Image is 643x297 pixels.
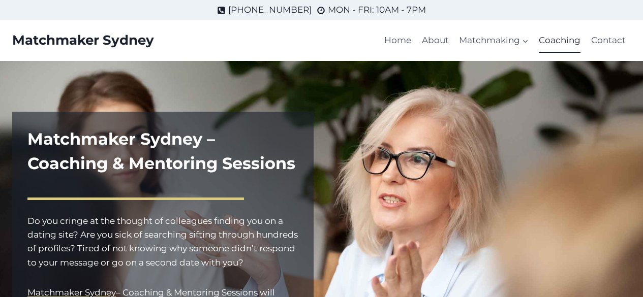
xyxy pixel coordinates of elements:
a: [PHONE_NUMBER] [217,3,312,17]
a: Coaching [534,28,586,53]
span: MON - FRI: 10AM - 7PM [328,3,426,17]
nav: Primary Navigation [379,28,631,53]
a: Contact [586,28,631,53]
a: Home [379,28,416,53]
a: Matchmaker Sydney [12,32,154,48]
a: About [417,28,454,53]
span: [PHONE_NUMBER] [228,3,312,17]
h1: Matchmaker Sydney – Coaching & Mentoring Sessions [27,127,298,176]
span: Matchmaking [459,34,529,47]
a: Matchmaking [454,28,534,53]
p: Do you cringe at the thought of colleagues finding you on a dating site? Are you sick of searchin... [27,214,298,270]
